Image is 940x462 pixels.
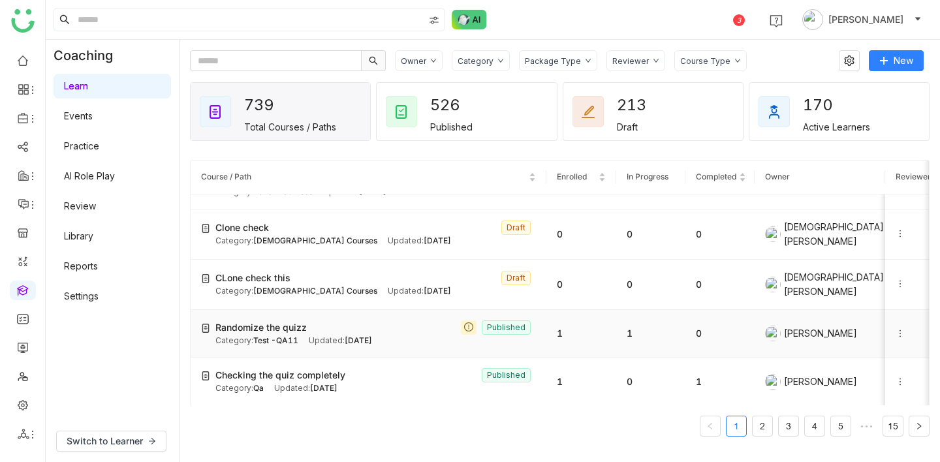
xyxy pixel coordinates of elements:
a: Review [64,200,96,211]
span: Checking the quiz completely [215,368,345,382]
td: 1 [616,310,685,358]
li: 5 [830,416,851,437]
span: [DATE] [424,236,451,245]
li: 15 [883,416,903,437]
button: Previous Page [700,416,721,437]
div: Active Learners [803,121,870,132]
img: draft_courses.svg [580,104,596,119]
span: Reviewers [896,172,935,181]
span: [DATE] [359,187,386,196]
div: 3 [733,14,745,26]
a: Learn [64,80,88,91]
div: Package Type [525,56,581,66]
span: ••• [856,416,877,437]
td: 0 [616,209,685,260]
img: 684a9aedde261c4b36a3ced9 [765,374,781,390]
div: Updated: [309,335,372,347]
a: Practice [64,140,99,151]
div: Course Type [680,56,730,66]
a: 1 [727,416,746,436]
nz-tag: Published [482,320,531,335]
img: published_courses.svg [394,104,409,119]
span: Randomize the quizz [215,320,307,335]
div: [DEMOGRAPHIC_DATA][PERSON_NAME] [765,220,875,249]
button: New [869,50,924,71]
div: [PERSON_NAME] [765,374,875,390]
div: Owner [401,56,426,66]
td: 0 [546,209,616,260]
div: Category: [215,285,377,298]
div: 526 [430,91,477,119]
li: 3 [778,416,799,437]
div: [PERSON_NAME] [765,326,875,341]
span: Test -QA11 [253,335,298,345]
img: create-new-course.svg [201,324,210,333]
li: 1 [726,416,747,437]
a: Events [64,110,93,121]
img: ask-buddy-normal.svg [452,10,487,29]
li: 4 [804,416,825,437]
span: [PERSON_NAME] [828,12,903,27]
div: 213 [617,91,664,119]
span: In Progress [627,172,668,181]
span: Aazam Courses [253,187,313,196]
span: Completed [696,172,736,181]
div: 170 [803,91,850,119]
img: create-new-course.svg [201,224,210,233]
img: create-new-course.svg [201,371,210,380]
li: Next 5 Pages [856,416,877,437]
span: [DATE] [345,335,372,345]
td: 1 [685,358,755,406]
a: Library [64,230,93,241]
div: Total Courses / Paths [244,121,336,132]
img: search-type.svg [429,15,439,25]
img: create-new-course.svg [201,274,210,283]
div: Updated: [388,285,451,298]
img: avatar [802,9,823,30]
td: 0 [546,260,616,310]
div: Draft [617,121,638,132]
span: Enrolled [557,172,587,181]
div: Category: [215,335,298,347]
td: 0 [616,260,685,310]
img: 684a9b22de261c4b36a3d00f [765,326,781,341]
span: Switch to Learner [67,434,143,448]
nz-tag: Published [482,368,531,382]
div: Updated: [388,235,451,247]
div: Category [458,56,493,66]
td: 0 [685,310,755,358]
a: 2 [753,416,772,436]
div: Category: [215,382,264,395]
a: 3 [779,416,798,436]
nz-tag: Draft [501,271,531,285]
div: Coaching [46,40,133,71]
span: CLone check this [215,271,290,285]
span: New [894,54,913,68]
span: Course / Path [201,172,251,181]
img: total_courses.svg [208,104,223,119]
div: 739 [244,91,291,119]
button: Next Page [909,416,930,437]
div: Published [430,121,473,132]
a: Settings [64,290,99,301]
img: logo [11,9,35,33]
td: 0 [685,209,755,260]
span: [DEMOGRAPHIC_DATA] Courses [253,286,377,296]
a: 15 [883,416,903,436]
a: AI Role Play [64,170,115,181]
button: Switch to Learner [56,431,166,452]
img: active_learners.svg [766,104,782,119]
img: 684a9b06de261c4b36a3cf65 [765,277,781,292]
a: 4 [805,416,824,436]
td: 1 [546,310,616,358]
div: Reviewer [612,56,649,66]
span: Qa [253,383,264,393]
span: Clone check [215,221,269,235]
li: 2 [752,416,773,437]
div: Category: [215,235,377,247]
td: 0 [616,358,685,406]
span: Owner [765,172,790,181]
span: [DATE] [424,286,451,296]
